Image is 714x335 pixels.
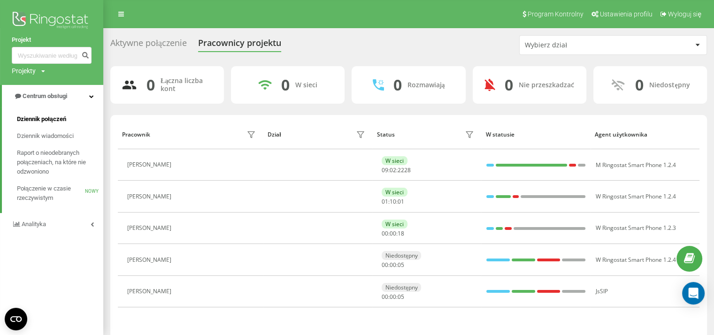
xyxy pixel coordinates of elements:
[382,229,388,237] font: 00
[486,130,514,138] font: W statusie
[268,130,281,138] font: Dział
[388,261,390,269] font: :
[505,75,513,95] font: 0
[127,287,171,295] font: [PERSON_NAME]
[596,224,676,232] font: W Ringostat Smart Phone 1.2.3
[398,198,404,206] font: 01
[198,37,281,48] font: Pracownicy projektu
[17,132,74,139] font: Dziennik wiadomości
[396,261,398,269] font: :
[382,198,388,206] font: 01
[396,229,398,237] font: :
[385,220,404,228] font: W sieci
[668,10,701,18] font: Wyloguj się
[17,115,66,122] font: Dziennik połączeń
[596,161,676,169] font: M Ringostat Smart Phone 1.2.4
[385,157,404,165] font: W sieci
[682,282,705,305] div: Otwórz komunikator interkomowy
[17,111,103,128] a: Dziennik połączeń
[596,287,608,295] font: JsSIP
[600,10,653,18] font: Ustawienia profilu
[398,261,404,269] font: 05
[12,35,92,45] a: Projekt
[385,251,417,259] font: Niedostępny
[385,188,404,196] font: W sieci
[382,293,388,301] font: 00
[281,75,290,95] font: 0
[390,293,396,301] font: 00
[388,229,390,237] font: :
[390,198,396,206] font: 10
[17,128,103,145] a: Dziennik wiadomości
[596,256,676,264] font: W Ringostat Smart Phone 1.2.4
[649,80,690,89] font: Niedostępny
[23,92,67,99] font: Centrum obsługi
[12,9,92,33] img: Logo Ringostatu
[12,47,92,64] input: Wyszukiwanie według numeru
[2,85,103,107] a: Centrum obsługi
[407,80,445,89] font: Rozmawiają
[127,224,171,232] font: [PERSON_NAME]
[382,166,404,174] font: 09:02:22
[17,149,86,175] font: Raport o nieodebranych połączeniach, na które nie odzwoniono
[528,10,583,18] font: Program Kontrolny
[396,293,398,301] font: :
[388,293,390,301] font: :
[595,130,647,138] font: Agent użytkownika
[22,221,46,228] font: Analityka
[393,75,402,95] font: 0
[390,229,396,237] font: 00
[85,189,99,194] font: NOWY
[127,192,171,200] font: [PERSON_NAME]
[398,229,404,237] font: 18
[110,37,187,48] font: Aktywne połączenie
[396,198,398,206] font: :
[519,80,574,89] font: Nie przeszkadzać
[376,130,394,138] font: Status
[17,185,71,201] font: Połączenie w czasie rzeczywistym
[398,293,404,301] font: 05
[596,192,676,200] font: W Ringostat Smart Phone 1.2.4
[127,160,171,168] font: [PERSON_NAME]
[390,261,396,269] font: 00
[382,261,388,269] font: 00
[12,67,36,75] font: Projekty
[127,256,171,264] font: [PERSON_NAME]
[385,283,417,291] font: Niedostępny
[146,75,155,95] font: 0
[122,130,150,138] font: Pracownik
[388,198,390,206] font: :
[404,166,411,174] font: 28
[12,36,31,43] font: Projekt
[635,75,644,95] font: 0
[17,180,103,206] a: Połączenie w czasie rzeczywistymNOWY
[17,145,103,180] a: Raport o nieodebranych połączeniach, na które nie odzwoniono
[295,80,317,89] font: W sieci
[525,40,567,49] font: Wybierz dział
[5,308,27,330] button: Otwórz widżet CMP
[161,76,203,93] font: Łączna liczba kont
